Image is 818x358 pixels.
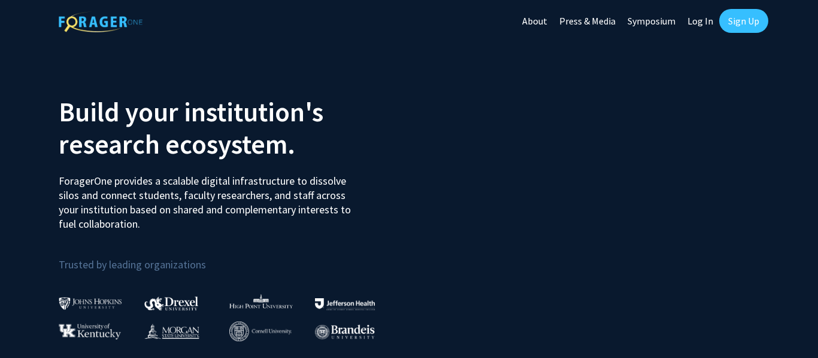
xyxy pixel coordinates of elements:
[719,9,768,33] a: Sign Up
[229,294,293,308] img: High Point University
[59,165,359,231] p: ForagerOne provides a scalable digital infrastructure to dissolve silos and connect students, fac...
[59,96,400,160] h2: Build your institution's research ecosystem.
[59,323,121,339] img: University of Kentucky
[59,11,143,32] img: ForagerOne Logo
[315,298,375,310] img: Thomas Jefferson University
[59,241,400,274] p: Trusted by leading organizations
[144,323,199,339] img: Morgan State University
[315,325,375,339] img: Brandeis University
[59,297,122,310] img: Johns Hopkins University
[229,322,292,341] img: Cornell University
[144,296,198,310] img: Drexel University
